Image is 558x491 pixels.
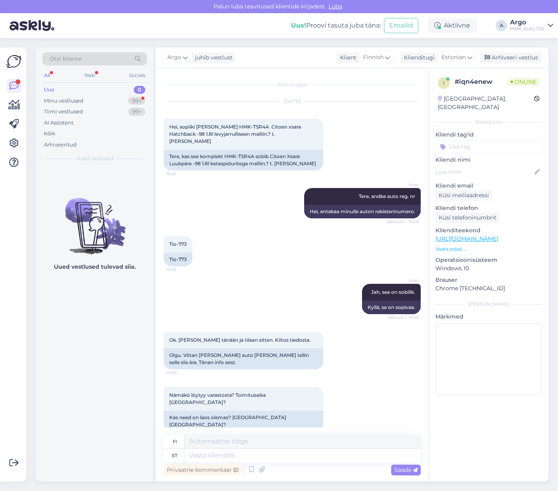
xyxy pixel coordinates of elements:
[435,119,542,126] div: Kliendi info
[510,26,544,32] div: HMK Auto OÜ
[362,301,421,314] div: Kyllä, se on sopivaa.
[435,284,542,293] p: Chrome [TECHNICAL_ID]
[169,124,302,144] span: Hei, sopiiki [PERSON_NAME] HMK-TSR4A Citoen xsara Hatchback -98 1.8l levyjarrulliseen malliin.? t...
[480,52,541,63] div: Arhiveeri vestlus
[435,264,542,273] p: Windows 10
[435,212,500,223] div: Küsi telefoninumbrit
[435,226,542,235] p: Klienditeekond
[438,95,534,111] div: [GEOGRAPHIC_DATA], [GEOGRAPHIC_DATA]
[388,182,418,188] span: Argo
[164,81,421,88] div: Vestlus algas
[167,53,181,62] span: Argo
[49,55,81,63] span: Otsi kliente
[128,108,145,116] div: 99+
[496,20,507,31] div: A
[164,348,323,369] div: Olgu. Võtan [PERSON_NAME] auto [PERSON_NAME] tellin selle siis ära. Tänan info eest.
[507,77,540,86] span: Online
[394,466,418,473] span: Saada
[387,219,418,225] span: Nähtud ✓ 13:48
[164,465,241,475] div: Privaatne kommentaar
[44,97,83,105] div: Minu vestlused
[6,54,22,69] img: Askly Logo
[435,131,542,139] p: Kliendi tag'id
[134,86,145,94] div: 0
[44,119,73,127] div: AI Assistent
[435,235,498,242] a: [URL][DOMAIN_NAME]
[173,435,177,448] div: fi
[164,253,192,266] div: Tio-773
[44,86,54,94] div: Uus
[44,141,77,149] div: Arhiveeritud
[169,337,311,343] span: Ok. [PERSON_NAME] tänään ja tilaan sitten. Kiitos tiedosta.
[435,276,542,284] p: Brauser
[291,22,306,29] b: Uus!
[435,141,542,152] input: Lisa tag
[76,155,113,162] span: Uued vestlused
[435,256,542,264] p: Operatsioonisüsteem
[441,53,466,62] span: Estonian
[435,156,542,164] p: Kliendi nimi
[128,97,145,105] div: 99+
[291,21,381,30] div: Proovi tasuta juba täna:
[169,241,187,247] span: Tio-773
[166,171,196,177] span: 13:46
[326,3,344,10] span: Luba
[388,277,418,283] span: Argo
[435,204,542,212] p: Kliendi telefon
[166,267,196,273] span: 13:49
[36,184,153,255] img: No chats
[401,53,435,62] div: Klienditugi
[363,53,384,62] span: Finnish
[510,19,553,32] a: ArgoHMK Auto OÜ
[42,70,51,81] div: All
[435,182,542,190] p: Kliendi email
[54,263,136,271] p: Uued vestlused tulevad siia.
[510,19,544,26] div: Argo
[455,77,507,87] div: # iqn4enew
[435,245,542,253] p: Vaata edasi ...
[388,315,418,321] span: Nähtud ✓ 13:52
[371,289,415,295] span: Jah, see on sobilik.
[83,70,97,81] div: Web
[304,205,421,218] div: Hei, antakaa minulle auton rekisterinumero.
[359,193,415,199] span: Tere, andke auto reg. nr
[337,53,356,62] div: Klient
[44,130,55,138] div: Kõik
[127,70,147,81] div: Socials
[172,449,177,462] div: et
[384,18,418,33] button: Emailid
[435,313,542,321] p: Märkmed
[428,18,477,33] div: Aktiivne
[164,150,323,170] div: Tere, kas see komplekt HMK-TSR4A sobib Citoen Xsara Luukpära -98 1.8l ketaspiduritega malliin.? t...
[164,411,323,432] div: Kas need on laos olemas? [GEOGRAPHIC_DATA] [GEOGRAPHIC_DATA]?
[443,80,445,86] span: i
[166,370,196,376] span: 14:00
[44,108,83,116] div: Tiimi vestlused
[435,190,492,201] div: Küsi meiliaadressi
[192,53,233,62] div: juhib vestlust
[436,168,533,176] input: Lisa nimi
[164,98,421,105] div: [DATE]
[169,392,267,405] span: Nämäkö löytyy varastosta? Toimitusaika [GEOGRAPHIC_DATA]?
[435,301,542,308] div: [PERSON_NAME]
